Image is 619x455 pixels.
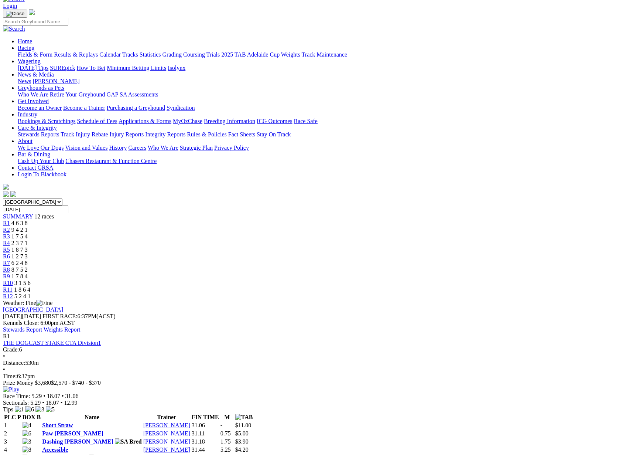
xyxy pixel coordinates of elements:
[183,51,205,58] a: Coursing
[4,438,21,445] td: 3
[11,260,28,266] span: 6 2 4 8
[65,158,157,164] a: Chasers Restaurant & Function Centre
[23,446,31,453] img: 8
[3,26,25,32] img: Search
[235,438,249,445] span: $3.90
[143,414,191,421] th: Trainer
[119,118,171,124] a: Applications & Forms
[46,406,55,413] img: 5
[18,151,50,157] a: Bar & Dining
[220,438,231,445] text: 1.75
[42,414,142,421] th: Name
[168,65,185,71] a: Isolynx
[23,430,31,437] img: 6
[220,446,231,453] text: 5.25
[3,286,13,293] a: R11
[204,118,255,124] a: Breeding Information
[143,430,190,437] a: [PERSON_NAME]
[18,164,53,171] a: Contact GRSA
[77,65,106,71] a: How To Bet
[220,430,231,437] text: 0.75
[191,422,219,429] td: 31.06
[18,91,48,98] a: Who We Are
[50,65,75,71] a: SUREpick
[221,51,280,58] a: 2025 TAB Adelaide Cup
[187,131,227,137] a: Rules & Policies
[4,446,21,454] td: 4
[3,313,22,319] span: [DATE]
[173,118,202,124] a: MyOzChase
[18,111,37,118] a: Industry
[11,233,28,240] span: 1 7 5 4
[23,414,35,420] span: BOX
[42,430,103,437] a: Paw [PERSON_NAME]
[18,131,616,138] div: Care & Integrity
[220,422,222,428] text: -
[3,191,9,197] img: facebook.svg
[3,340,101,346] a: THE DOGCAST STAKE CTA Division1
[3,247,10,253] a: R5
[3,273,10,279] span: R9
[11,247,28,253] span: 1 8 7 3
[3,393,30,399] span: Race Time:
[18,125,57,131] a: Care & Integrity
[3,373,17,379] span: Time:
[36,300,52,306] img: Fine
[228,131,255,137] a: Fact Sheets
[23,422,31,429] img: 4
[54,51,98,58] a: Results & Replays
[220,414,234,421] th: M
[107,105,165,111] a: Purchasing a Greyhound
[3,227,10,233] a: R2
[3,240,10,246] a: R4
[3,300,52,306] span: Weather: Fine
[3,366,5,373] span: •
[18,171,66,177] a: Login To Blackbook
[281,51,300,58] a: Weights
[10,191,16,197] img: twitter.svg
[18,138,33,144] a: About
[3,213,33,220] a: SUMMARY
[18,58,41,64] a: Wagering
[143,422,190,428] a: [PERSON_NAME]
[46,400,59,406] span: 18.07
[11,266,28,273] span: 8 7 5 2
[6,11,24,17] img: Close
[122,51,138,58] a: Tracks
[235,414,253,421] img: TAB
[64,400,77,406] span: 12.99
[3,280,13,286] span: R10
[50,91,105,98] a: Retire Your Greyhound
[3,326,42,333] a: Stewards Report
[18,85,64,91] a: Greyhounds as Pets
[51,380,101,386] span: $2,570 - $740 - $370
[235,422,251,428] span: $11.00
[18,71,54,78] a: News & Media
[3,266,10,273] span: R8
[145,131,185,137] a: Integrity Reports
[235,430,249,437] span: $5.00
[18,78,616,85] div: News & Media
[180,145,213,151] a: Strategic Plan
[18,145,64,151] a: We Love Our Dogs
[42,400,44,406] span: •
[3,346,616,353] div: 6
[99,51,121,58] a: Calendar
[42,313,116,319] span: 6:37PM(ACST)
[167,105,195,111] a: Syndication
[18,105,616,111] div: Get Involved
[18,158,616,164] div: Bar & Dining
[302,51,347,58] a: Track Maintenance
[4,430,21,437] td: 2
[163,51,182,58] a: Grading
[294,118,317,124] a: Race Safe
[115,438,142,445] img: SA Bred
[33,78,79,84] a: [PERSON_NAME]
[3,333,10,339] span: R1
[18,131,59,137] a: Stewards Reports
